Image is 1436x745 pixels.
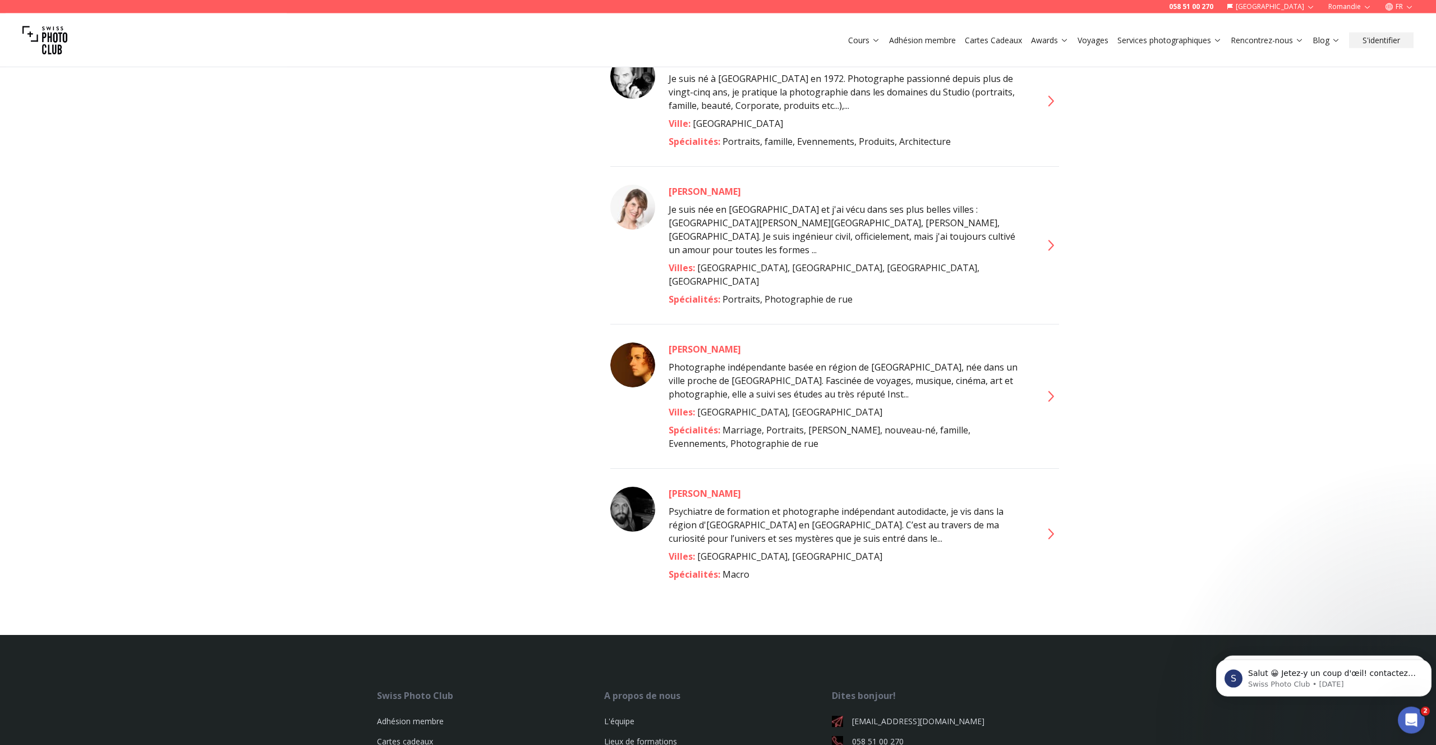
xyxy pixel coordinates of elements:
span: Je suis née en [GEOGRAPHIC_DATA] et j'ai vécu dans ses plus belles villes : [GEOGRAPHIC_DATA][PER... [669,203,1015,256]
div: Dites bonjour! [832,689,1059,702]
span: Photographe indépendante basée en région de [GEOGRAPHIC_DATA], née dans un ville proche de [GEOGR... [669,361,1018,400]
iframe: Intercom notifications message [1212,636,1436,715]
button: Services photographiques [1113,33,1226,48]
span: Spécialités : [669,293,722,305]
a: Voyages [1078,35,1108,46]
a: 058 51 00 270 [1169,2,1213,11]
img: Simon Chamay [610,54,655,99]
img: Swiss photo club [22,18,67,63]
span: Spécialités : [669,568,722,581]
a: Services photographiques [1117,35,1222,46]
img: Sonia Villegas [610,342,655,387]
button: Voyages [1073,33,1113,48]
button: Cours [844,33,885,48]
span: 2 [1421,707,1430,716]
div: [GEOGRAPHIC_DATA], [GEOGRAPHIC_DATA], [GEOGRAPHIC_DATA], [GEOGRAPHIC_DATA] [669,261,1028,288]
span: Villes : [669,406,697,418]
button: Blog [1308,33,1345,48]
a: [EMAIL_ADDRESS][DOMAIN_NAME] [832,716,1059,727]
a: Adhésion membre [889,35,956,46]
a: Blog [1313,35,1340,46]
span: Spécialités : [669,135,722,148]
a: [PERSON_NAME] [669,342,1028,356]
a: Adhésion membre [377,716,444,726]
button: Cartes Cadeaux [960,33,1027,48]
div: Portraits, famille, Evennements, Produits, Architecture [669,135,1028,148]
span: Psychiatre de formation et photographe indépendant autodidacte, je vis dans la région d'[GEOGRAPH... [669,505,1004,545]
div: Portraits, Photographie de rue [669,292,1028,306]
div: A propos de nous [604,689,831,702]
div: [GEOGRAPHIC_DATA], [GEOGRAPHIC_DATA] [669,405,1028,419]
a: [PERSON_NAME] [669,185,1028,198]
div: Macro [669,568,1028,581]
a: L'équipe [604,716,634,726]
span: Villes : [669,262,697,274]
img: Simona Di Cesare [610,185,655,230]
iframe: Intercom live chat [1398,707,1425,734]
div: Marriage, Portraits, [PERSON_NAME], nouveau-né, famille, Evennements, Photographie de rue [669,423,1028,450]
div: Swiss Photo Club [377,689,604,702]
a: Cartes Cadeaux [965,35,1022,46]
a: Awards [1031,35,1069,46]
button: Rencontrez-nous [1226,33,1308,48]
button: Awards [1027,33,1073,48]
span: Spécialités : [669,424,722,436]
div: [GEOGRAPHIC_DATA], [GEOGRAPHIC_DATA] [669,550,1028,563]
span: Ville : [669,117,693,130]
button: S'identifier [1349,33,1414,48]
a: [PERSON_NAME] [669,487,1028,500]
a: Cours [848,35,880,46]
button: Adhésion membre [885,33,960,48]
span: Je suis né à [GEOGRAPHIC_DATA] en 1972. Photographe passionné depuis plus de vingt-cinq ans, je p... [669,72,1015,112]
img: Xavier Peillon [610,487,655,532]
div: [GEOGRAPHIC_DATA] [669,117,1028,130]
span: Villes : [669,550,697,563]
a: Rencontrez-nous [1231,35,1304,46]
